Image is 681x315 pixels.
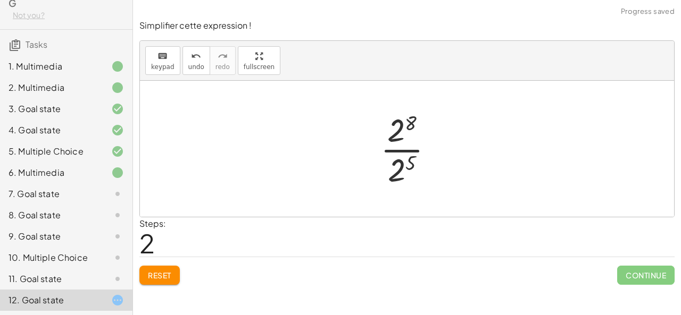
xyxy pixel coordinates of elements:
i: Task finished and correct. [111,103,124,115]
button: redoredo [210,46,236,75]
button: fullscreen [238,46,280,75]
i: Task not started. [111,251,124,264]
div: 1. Multimedia [9,60,94,73]
i: keyboard [157,50,168,63]
i: Task not started. [111,209,124,222]
i: Task not started. [111,188,124,200]
span: Tasks [26,39,47,50]
label: Steps: [139,218,166,229]
span: keypad [151,63,175,71]
span: fullscreen [244,63,275,71]
button: keyboardkeypad [145,46,180,75]
button: Reset [139,266,180,285]
div: 7. Goal state [9,188,94,200]
i: Task not started. [111,230,124,243]
span: Progress saved [621,6,675,17]
i: undo [191,50,201,63]
i: Task started. [111,294,124,307]
div: 9. Goal state [9,230,94,243]
div: 10. Multiple Choice [9,251,94,264]
div: 12. Goal state [9,294,94,307]
div: 3. Goal state [9,103,94,115]
span: 2 [139,227,155,259]
div: 6. Multimedia [9,166,94,179]
div: 5. Multiple Choice [9,145,94,158]
span: redo [215,63,230,71]
i: Task not started. [111,273,124,285]
i: Task finished. [111,81,124,94]
div: 8. Goal state [9,209,94,222]
div: 11. Goal state [9,273,94,285]
span: undo [188,63,204,71]
i: Task finished and correct. [111,124,124,137]
div: Not you? [13,10,124,21]
p: Simplifier cette expression ! [139,20,675,32]
i: Task finished. [111,166,124,179]
i: Task finished. [111,60,124,73]
div: 2. Multimedia [9,81,94,94]
div: 4. Goal state [9,124,94,137]
i: Task finished and correct. [111,145,124,158]
i: redo [218,50,228,63]
span: Reset [148,270,171,280]
button: undoundo [182,46,210,75]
